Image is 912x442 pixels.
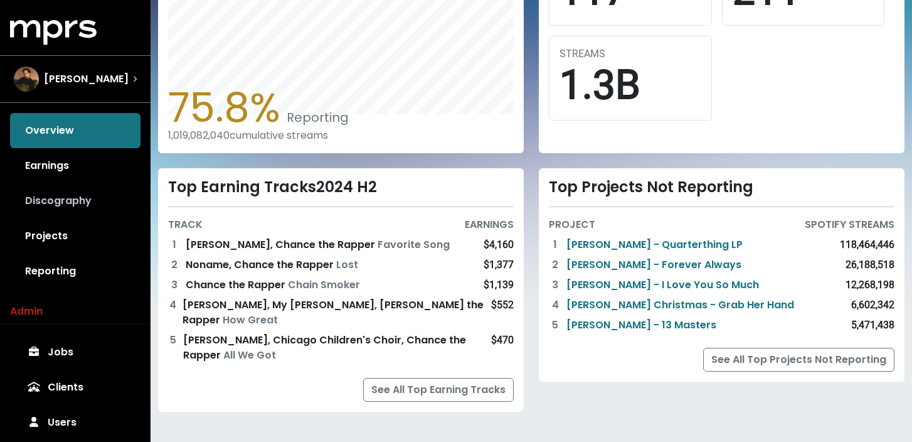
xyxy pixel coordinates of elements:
div: 5 [168,333,178,363]
div: 2 [168,257,181,272]
div: PROJECT [549,217,595,232]
a: Discography [10,183,141,218]
div: 4 [549,298,561,313]
div: 26,188,518 [846,257,894,272]
a: [PERSON_NAME] - I Love You So Much [566,278,759,293]
div: SPOTIFY STREAMS [805,217,894,232]
a: Clients [10,370,141,405]
div: 2 [549,257,561,272]
a: See All Top Projects Not Reporting [703,348,894,372]
div: 12,268,198 [846,278,894,293]
div: 6,602,342 [851,298,894,313]
div: $552 [491,298,514,328]
a: Earnings [10,148,141,183]
div: TRACK [168,217,203,232]
span: Chain Smoker [288,278,360,292]
span: Noname, Chance the Rapper [186,257,336,272]
a: Jobs [10,335,141,370]
img: The selected account / producer [14,67,39,92]
span: 75.8% [168,80,280,136]
span: [PERSON_NAME] [44,72,129,87]
a: [PERSON_NAME] - Forever Always [566,257,741,272]
span: [PERSON_NAME], Chicago Children's Choir, Chance the Rapper [183,333,466,362]
span: How Great [223,313,278,327]
div: 1,019,082,040 cumulative streams [168,129,514,141]
span: [PERSON_NAME], Chance the Rapper [186,237,378,252]
a: Projects [10,218,141,254]
div: STREAMS [559,46,701,62]
div: 4 [168,298,178,328]
div: $1,377 [484,257,514,272]
div: $1,139 [484,278,514,293]
span: Lost [336,257,358,272]
span: Chance the Rapper [186,278,288,292]
div: Top Earning Tracks 2024 H2 [168,178,514,197]
div: 1 [549,237,561,252]
div: Top Projects Not Reporting [549,178,894,197]
a: Reporting [10,254,141,289]
a: See All Top Earning Tracks [363,378,514,402]
span: All We Got [223,348,276,362]
div: 1.3B [559,62,701,110]
span: Favorite Song [378,237,450,252]
div: EARNINGS [465,217,514,232]
div: $470 [491,333,514,363]
div: 118,464,446 [840,237,894,252]
div: 5,471,438 [851,318,894,333]
a: [PERSON_NAME] - Quarterthing LP [566,237,743,252]
span: [PERSON_NAME], My [PERSON_NAME], [PERSON_NAME] the Rapper [183,298,484,327]
div: 5 [549,318,561,333]
span: Reporting [280,109,349,126]
div: 3 [549,278,561,293]
a: [PERSON_NAME] - 13 Masters [566,318,716,333]
a: mprs logo [10,24,97,39]
a: [PERSON_NAME] Christmas - Grab Her Hand [566,298,794,313]
div: $4,160 [484,237,514,252]
div: 1 [168,237,181,252]
div: 3 [168,278,181,293]
a: Users [10,405,141,440]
